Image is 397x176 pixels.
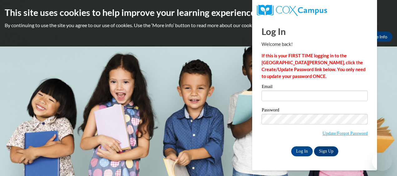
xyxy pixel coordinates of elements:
p: By continuing to use the site you agree to our use of cookies. Use the ‘More info’ button to read... [5,22,392,29]
a: Sign Up [314,146,338,156]
strong: If this is your FIRST TIME logging in to the [GEOGRAPHIC_DATA][PERSON_NAME], click the Create/Upd... [262,53,365,79]
p: Welcome back! [262,41,368,48]
label: Password [262,108,368,114]
a: Update/Forgot Password [322,131,368,136]
input: Log In [291,146,313,156]
iframe: Button to launch messaging window [372,151,392,171]
img: COX Campus [257,5,327,16]
h1: Log In [262,25,368,38]
a: More Info [363,32,392,42]
label: Email [262,84,368,90]
h2: This site uses cookies to help improve your learning experience. [5,6,392,19]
